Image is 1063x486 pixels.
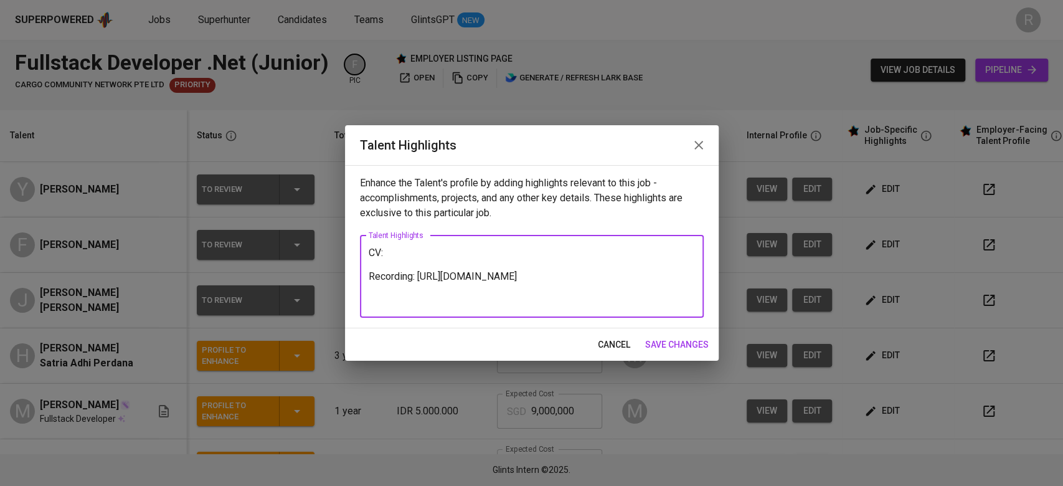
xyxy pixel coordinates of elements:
[640,333,714,356] button: save changes
[645,337,709,353] span: save changes
[360,135,704,155] h2: Talent Highlights
[593,333,635,356] button: cancel
[360,176,704,221] p: Enhance the Talent's profile by adding highlights relevant to this job - accomplishments, project...
[369,247,695,306] textarea: CV: Recording: [URL][DOMAIN_NAME]
[598,337,630,353] span: cancel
